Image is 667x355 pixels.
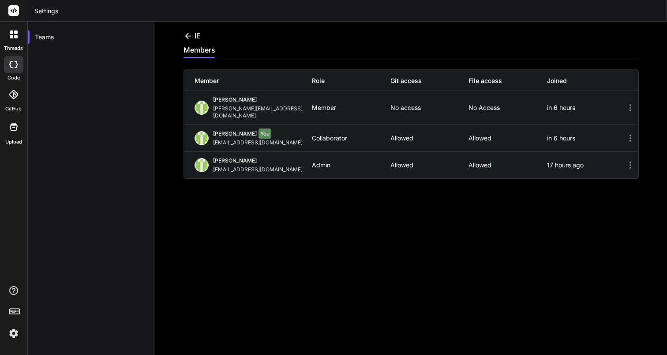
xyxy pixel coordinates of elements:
label: code [7,74,20,82]
label: GitHub [5,105,22,113]
div: File access [468,76,547,85]
span: [PERSON_NAME] [213,157,257,164]
div: Teams [28,27,155,47]
div: [EMAIL_ADDRESS][DOMAIN_NAME] [213,166,306,173]
div: Role [312,76,390,85]
p: No access [390,104,468,111]
div: in 6 hours [547,104,625,111]
label: threads [4,45,23,52]
p: Allowed [390,162,468,169]
img: settings [6,326,21,341]
p: Allowed [468,135,547,142]
p: Allowed [468,162,547,169]
div: Git access [390,76,468,85]
p: Allowed [390,135,468,142]
div: 17 hours ago [547,162,625,169]
img: profile_image [195,158,209,172]
span: [PERSON_NAME] [213,130,257,137]
div: Member [312,104,390,111]
img: profile_image [195,101,209,115]
div: Member [195,76,312,85]
span: You [259,128,271,139]
div: [PERSON_NAME][EMAIL_ADDRESS][DOMAIN_NAME] [213,105,312,119]
div: Collaborator [312,135,390,142]
span: [PERSON_NAME] [213,96,257,103]
label: Upload [5,138,22,146]
div: Admin [312,162,390,169]
div: members [184,45,215,57]
div: Joined [547,76,625,85]
div: [EMAIL_ADDRESS][DOMAIN_NAME] [213,139,306,146]
div: IE [184,30,201,41]
div: in 6 hours [547,135,625,142]
img: profile_image [195,131,209,145]
p: No access [468,104,547,111]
